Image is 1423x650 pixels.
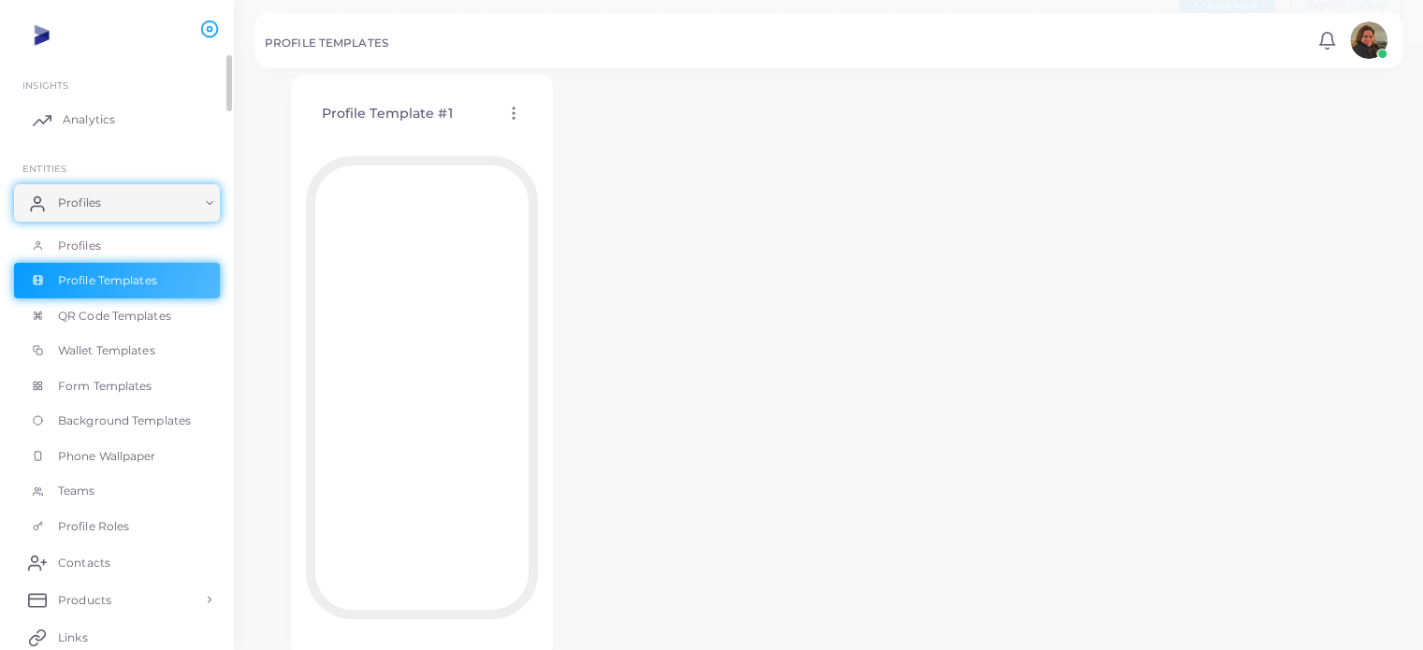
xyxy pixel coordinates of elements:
[22,163,66,174] span: ENTITIES
[265,36,388,50] h5: PROFILE TEMPLATES
[14,581,220,618] a: Products
[58,412,191,429] span: Background Templates
[22,79,68,91] span: INSIGHTS
[17,18,121,52] img: logo
[14,333,220,368] a: Wallet Templates
[58,448,156,465] span: Phone Wallpaper
[58,555,110,571] span: Contacts
[14,473,220,509] a: Teams
[58,592,111,609] span: Products
[58,378,152,395] span: Form Templates
[14,298,220,334] a: QR Code Templates
[14,263,220,298] a: Profile Templates
[58,483,95,499] span: Teams
[58,238,101,254] span: Profiles
[14,368,220,404] a: Form Templates
[14,543,220,581] a: Contacts
[58,629,88,646] span: Links
[14,101,220,138] a: Analytics
[1344,22,1392,59] a: avatar
[322,106,453,122] h4: Profile Template #1
[58,308,171,325] span: QR Code Templates
[14,509,220,544] a: Profile Roles
[58,342,155,359] span: Wallet Templates
[14,403,220,439] a: Background Templates
[58,195,101,211] span: Profiles
[1350,22,1387,59] img: avatar
[14,184,220,222] a: Profiles
[14,228,220,264] a: Profiles
[58,518,129,535] span: Profile Roles
[58,272,157,289] span: Profile Templates
[14,439,220,474] a: Phone Wallpaper
[63,111,115,128] span: Analytics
